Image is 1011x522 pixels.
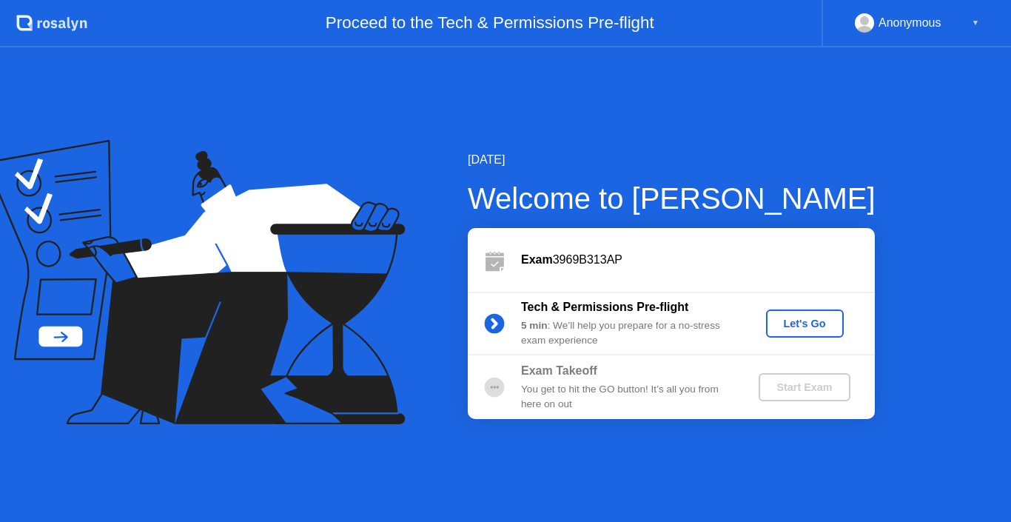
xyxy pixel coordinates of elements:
[521,301,688,313] b: Tech & Permissions Pre-flight
[521,251,875,269] div: 3969B313AP
[521,318,734,349] div: : We’ll help you prepare for a no-stress exam experience
[972,13,979,33] div: ▼
[759,373,850,401] button: Start Exam
[521,253,553,266] b: Exam
[521,320,548,331] b: 5 min
[468,176,876,221] div: Welcome to [PERSON_NAME]
[521,382,734,412] div: You get to hit the GO button! It’s all you from here on out
[766,309,844,338] button: Let's Go
[765,381,844,393] div: Start Exam
[468,151,876,169] div: [DATE]
[521,364,597,377] b: Exam Takeoff
[879,13,941,33] div: Anonymous
[772,318,838,329] div: Let's Go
